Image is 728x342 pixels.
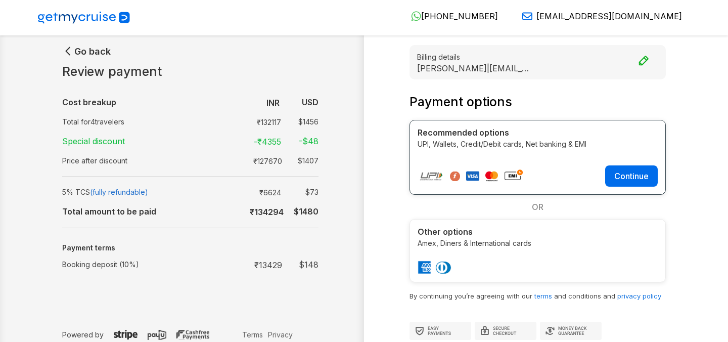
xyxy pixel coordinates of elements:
[62,64,318,79] h1: Review payment
[254,260,282,270] strong: ₹ 13429
[302,97,318,107] b: USD
[294,206,318,217] b: $ 1480
[148,330,166,340] img: payu
[418,227,658,237] h4: Other options
[114,330,138,340] img: stripe
[534,292,552,300] a: terms
[229,131,234,151] td: :
[417,63,533,73] p: [PERSON_NAME] | [EMAIL_ADDRESS][DOMAIN_NAME]
[229,201,234,222] td: :
[417,52,658,62] small: Billing details
[409,195,666,219] div: OR
[536,11,682,21] span: [EMAIL_ADDRESS][DOMAIN_NAME]
[90,188,148,196] span: (fully refundable)
[514,11,682,21] a: [EMAIL_ADDRESS][DOMAIN_NAME]
[62,151,229,170] td: Price after discount
[265,329,295,340] a: Privacy
[62,97,116,107] b: Cost breakup
[229,183,234,201] td: :
[248,185,285,199] td: ₹ 6624
[62,244,318,252] h5: Payment terms
[299,136,318,146] strong: -$ 48
[409,290,666,302] p: By continuing you’re agreeing with our and conditions and
[418,128,658,138] h4: Recommended options
[418,238,658,248] p: Amex, Diners & International cards
[403,11,498,21] a: [PHONE_NUMBER]
[229,112,234,131] td: :
[409,95,666,110] h3: Payment options
[522,11,532,21] img: Email
[62,112,229,131] td: Total for 4 travelers
[299,260,318,270] strong: $ 148
[229,151,234,170] td: :
[248,153,286,168] td: ₹ 127670
[62,206,156,217] b: Total amount to be paid
[62,329,240,340] p: Powered by
[62,136,125,146] strong: Special discount
[411,11,421,21] img: WhatsApp
[240,329,265,340] a: Terms
[266,98,280,108] b: INR
[418,139,658,149] p: UPI, Wallets, Credit/Debit cards, Net banking & EMI
[62,183,229,201] td: 5% TCS
[229,254,234,275] td: :
[421,11,498,21] span: [PHONE_NUMBER]
[62,254,229,275] td: Booking deposit (10%)
[605,165,658,187] button: Continue
[285,185,318,199] td: $ 73
[286,153,318,168] td: $ 1407
[229,92,234,112] td: :
[254,137,281,147] strong: -₹ 4355
[285,114,318,129] td: $ 1456
[62,45,111,57] button: Go back
[248,114,285,129] td: ₹ 132117
[250,207,284,217] b: ₹ 134294
[176,330,209,340] img: cashfree
[617,292,661,300] a: privacy policy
